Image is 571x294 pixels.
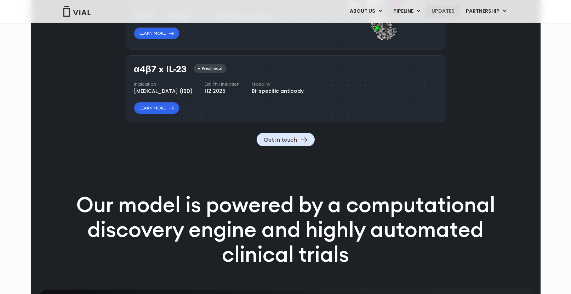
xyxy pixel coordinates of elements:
[460,5,512,17] a: PARTNERSHIPMenu Toggle
[58,192,514,266] p: Our model is powered by a computational discovery engine and highly automated clinical trials
[134,81,193,87] h4: Indication
[388,5,426,17] a: PIPELINEMenu Toggle
[344,5,387,17] a: ABOUT USMenu Toggle
[252,81,304,87] h4: Modality
[134,87,193,95] div: [MEDICAL_DATA] (IBD)
[194,64,227,73] div: Preclinical
[134,27,179,39] a: Learn More
[257,133,315,146] a: Get in touch
[426,5,460,17] a: UPDATES
[205,81,240,87] h4: Est. Ph I Initiation
[205,87,240,95] div: H2 2025
[134,102,179,114] a: Learn More
[134,64,187,74] h3: α4β7 x IL-23
[63,6,91,17] img: Vial Logo
[252,87,304,95] div: Bi-specific antibody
